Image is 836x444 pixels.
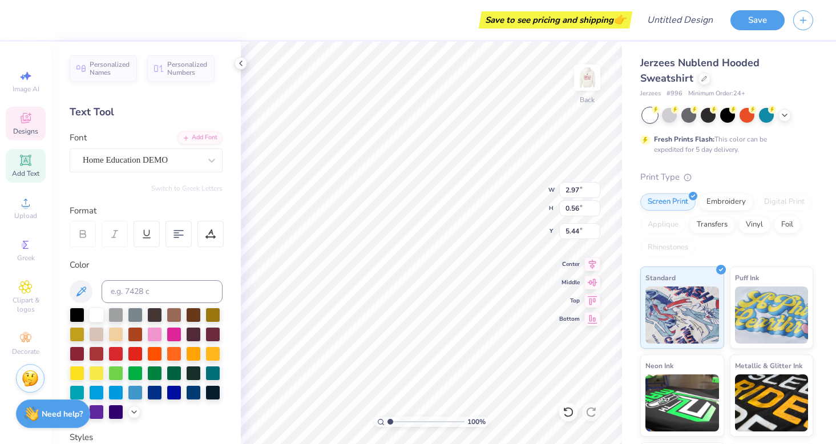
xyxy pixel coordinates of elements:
[559,297,580,305] span: Top
[576,66,599,89] img: Back
[645,286,719,344] img: Standard
[667,89,682,99] span: # 996
[580,95,595,105] div: Back
[12,347,39,356] span: Decorate
[6,296,46,314] span: Clipart & logos
[640,89,661,99] span: Jerzees
[735,374,809,431] img: Metallic & Glitter Ink
[167,60,208,76] span: Personalized Numbers
[735,286,809,344] img: Puff Ink
[70,259,223,272] div: Color
[645,374,719,431] img: Neon Ink
[645,360,673,372] span: Neon Ink
[645,272,676,284] span: Standard
[13,127,38,136] span: Designs
[638,9,722,31] input: Untitled Design
[177,131,223,144] div: Add Font
[17,253,35,263] span: Greek
[42,409,83,419] strong: Need help?
[467,417,486,427] span: 100 %
[735,360,802,372] span: Metallic & Glitter Ink
[14,211,37,220] span: Upload
[757,193,812,211] div: Digital Print
[559,260,580,268] span: Center
[640,56,760,85] span: Jerzees Nublend Hooded Sweatshirt
[735,272,759,284] span: Puff Ink
[70,431,223,444] div: Styles
[640,193,696,211] div: Screen Print
[738,216,770,233] div: Vinyl
[70,204,224,217] div: Format
[70,131,87,144] label: Font
[640,239,696,256] div: Rhinestones
[730,10,785,30] button: Save
[559,315,580,323] span: Bottom
[689,216,735,233] div: Transfers
[699,193,753,211] div: Embroidery
[654,134,794,155] div: This color can be expedited for 5 day delivery.
[640,171,813,184] div: Print Type
[559,278,580,286] span: Middle
[13,84,39,94] span: Image AI
[774,216,801,233] div: Foil
[90,60,130,76] span: Personalized Names
[482,11,629,29] div: Save to see pricing and shipping
[12,169,39,178] span: Add Text
[151,184,223,193] button: Switch to Greek Letters
[640,216,686,233] div: Applique
[654,135,714,144] strong: Fresh Prints Flash:
[70,104,223,120] div: Text Tool
[102,280,223,303] input: e.g. 7428 c
[613,13,626,26] span: 👉
[688,89,745,99] span: Minimum Order: 24 +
